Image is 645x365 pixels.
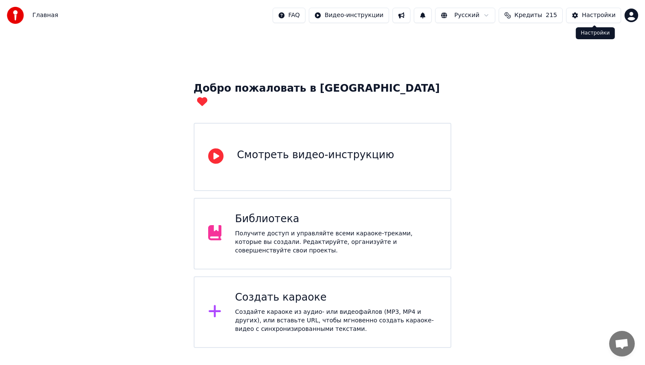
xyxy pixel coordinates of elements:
div: Создайте караоке из аудио- или видеофайлов (MP3, MP4 и других), или вставьте URL, чтобы мгновенно... [235,308,437,333]
button: Настройки [566,8,621,23]
button: Видео-инструкции [309,8,389,23]
div: Настройки [582,11,616,20]
span: Главная [32,11,58,20]
div: Библиотека [235,212,437,226]
div: Получите доступ и управляйте всеми караоке-треками, которые вы создали. Редактируйте, организуйте... [235,229,437,255]
div: Создать караоке [235,291,437,304]
div: Открытый чат [609,331,635,356]
img: youka [7,7,24,24]
div: Добро пожаловать в [GEOGRAPHIC_DATA] [194,82,452,109]
nav: breadcrumb [32,11,58,20]
button: Кредиты215 [499,8,563,23]
div: Настройки [576,27,615,39]
button: FAQ [273,8,305,23]
div: Смотреть видео-инструкцию [237,148,394,162]
span: Кредиты [514,11,542,20]
span: 215 [546,11,557,20]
